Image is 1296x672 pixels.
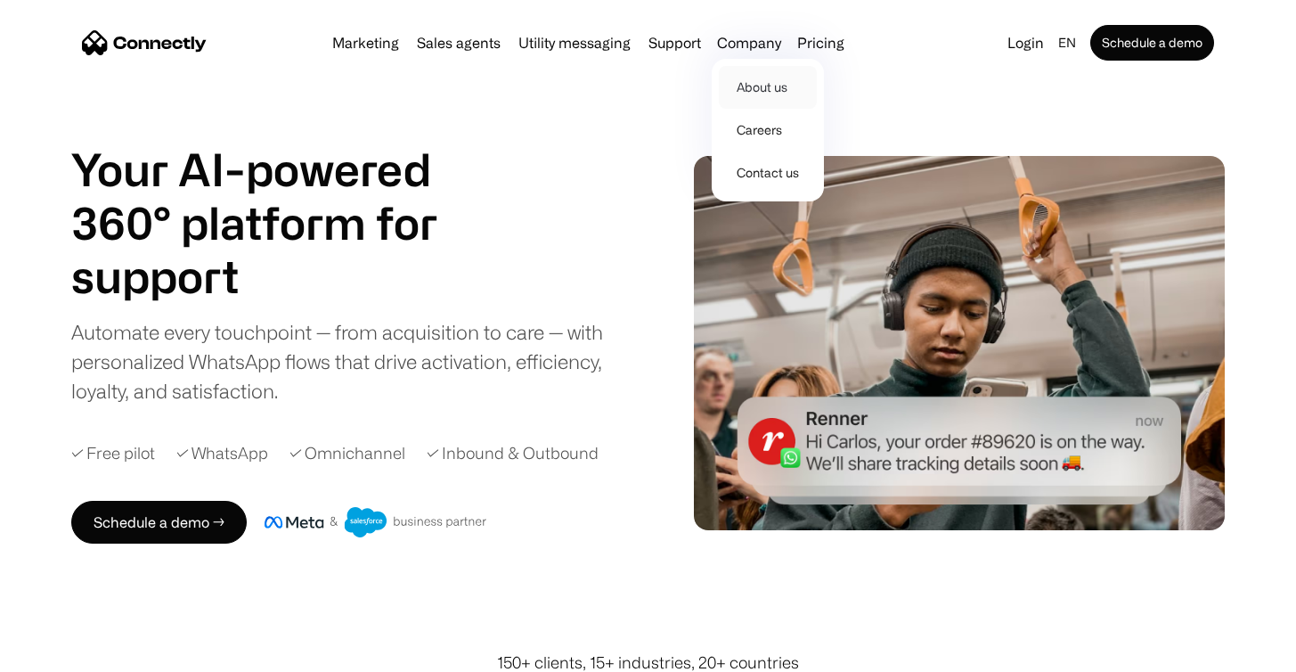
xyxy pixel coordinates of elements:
div: ✓ Free pilot [71,441,155,465]
div: ✓ Omnichannel [289,441,405,465]
h1: support [71,250,481,303]
div: ✓ WhatsApp [176,441,268,465]
div: en [1051,30,1087,55]
aside: Language selected: English [18,639,107,666]
div: en [1058,30,1076,55]
nav: Company [712,55,824,201]
a: Schedule a demo → [71,501,247,544]
div: Automate every touchpoint — from acquisition to care — with personalized WhatsApp flows that driv... [71,317,632,406]
a: Utility messaging [511,36,638,50]
a: Marketing [325,36,406,50]
a: Sales agents [410,36,508,50]
a: Pricing [790,36,852,50]
img: Meta and Salesforce business partner badge. [265,507,487,537]
a: Login [1000,30,1051,55]
a: Schedule a demo [1090,25,1214,61]
a: Support [641,36,708,50]
div: ✓ Inbound & Outbound [427,441,599,465]
ul: Language list [36,641,107,666]
div: 2 of 4 [71,250,481,303]
a: Careers [719,109,817,152]
div: carousel [71,250,481,303]
div: Company [712,30,787,55]
a: Contact us [719,152,817,194]
h1: Your AI-powered 360° platform for [71,143,481,250]
a: home [82,29,207,56]
div: Company [717,30,781,55]
a: About us [719,66,817,109]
